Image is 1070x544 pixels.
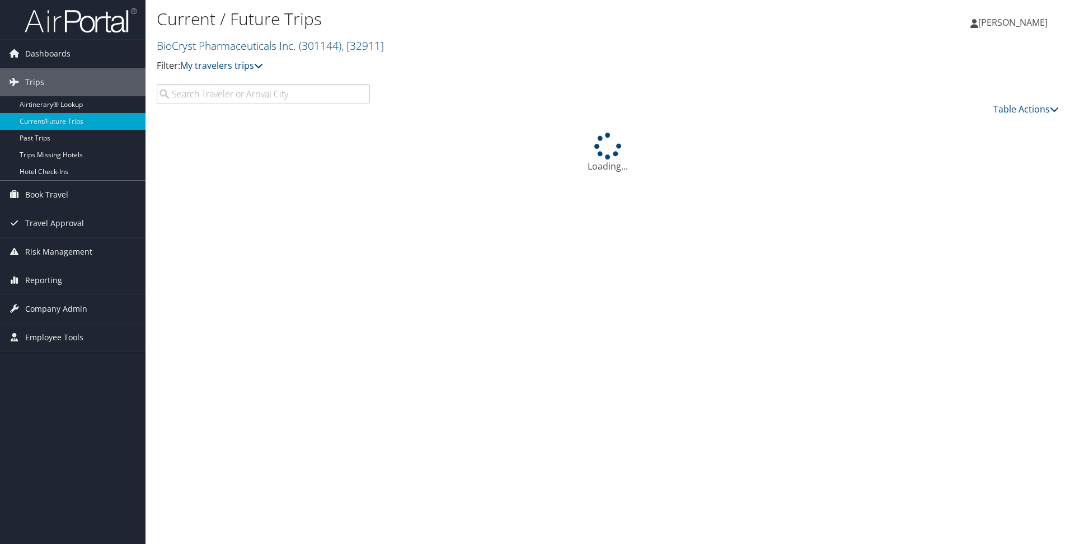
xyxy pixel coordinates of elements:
[978,16,1048,29] span: [PERSON_NAME]
[157,133,1059,173] div: Loading...
[25,209,84,237] span: Travel Approval
[299,38,341,53] span: ( 301144 )
[180,59,263,72] a: My travelers trips
[157,38,384,53] a: BioCryst Pharmaceuticals Inc.
[157,84,370,104] input: Search Traveler or Arrival City
[25,7,137,34] img: airportal-logo.png
[157,7,758,31] h1: Current / Future Trips
[25,238,92,266] span: Risk Management
[970,6,1059,39] a: [PERSON_NAME]
[157,59,758,73] p: Filter:
[25,181,68,209] span: Book Travel
[25,266,62,294] span: Reporting
[993,103,1059,115] a: Table Actions
[341,38,384,53] span: , [ 32911 ]
[25,323,83,351] span: Employee Tools
[25,40,71,68] span: Dashboards
[25,68,44,96] span: Trips
[25,295,87,323] span: Company Admin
